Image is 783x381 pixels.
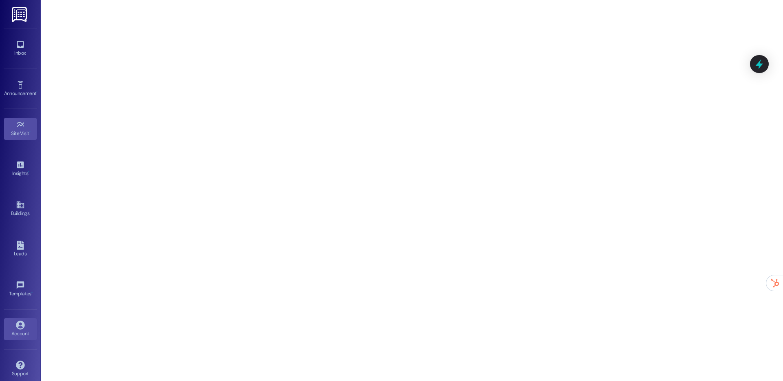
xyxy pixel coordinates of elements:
[36,89,38,95] span: •
[4,358,37,380] a: Support
[4,198,37,220] a: Buildings
[4,38,37,60] a: Inbox
[4,278,37,300] a: Templates •
[4,118,37,140] a: Site Visit •
[31,290,33,295] span: •
[12,7,29,22] img: ResiDesk Logo
[29,129,31,135] span: •
[4,158,37,180] a: Insights •
[4,238,37,260] a: Leads
[28,169,29,175] span: •
[4,318,37,340] a: Account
